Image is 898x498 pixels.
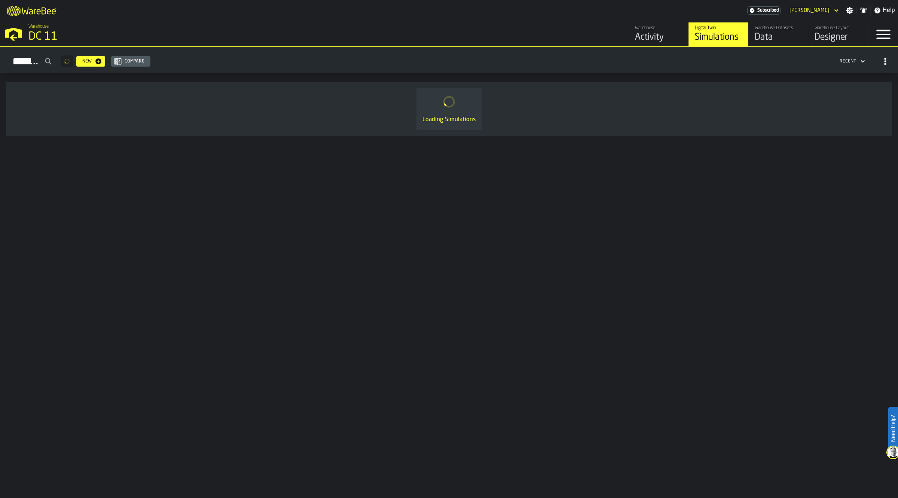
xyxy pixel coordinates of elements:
[815,31,862,43] div: Designer
[808,22,868,46] a: link-to-/wh/i/2e91095d-d0fa-471d-87cf-b9f7f81665fc/designer
[871,6,898,15] label: button-toggle-Help
[635,25,682,31] div: Warehouse
[748,22,808,46] a: link-to-/wh/i/2e91095d-d0fa-471d-87cf-b9f7f81665fc/data
[815,25,862,31] div: Warehouse Layout
[755,25,802,31] div: Warehouse Datasets
[111,56,150,67] button: button-Compare
[747,6,781,15] div: Menu Subscription
[857,7,870,14] label: button-toggle-Notifications
[58,55,76,67] div: ButtonLoadMore-Loading...-Prev-First-Last
[755,31,802,43] div: Data
[843,7,856,14] label: button-toggle-Settings
[28,30,230,43] div: DC 11
[789,7,830,13] div: DropdownMenuValue-Kim Jonsson
[889,407,897,449] label: Need Help?
[883,6,895,15] span: Help
[122,59,147,64] div: Compare
[629,22,688,46] a: link-to-/wh/i/2e91095d-d0fa-471d-87cf-b9f7f81665fc/feed/
[79,59,95,64] div: New
[786,6,840,15] div: DropdownMenuValue-Kim Jonsson
[28,24,49,29] span: Warehouse
[840,59,856,64] div: DropdownMenuValue-4
[747,6,781,15] a: link-to-/wh/i/2e91095d-d0fa-471d-87cf-b9f7f81665fc/settings/billing
[422,115,476,124] div: Loading Simulations
[688,22,748,46] a: link-to-/wh/i/2e91095d-d0fa-471d-87cf-b9f7f81665fc/simulations
[837,57,867,66] div: DropdownMenuValue-4
[757,8,779,13] span: Subscribed
[76,56,105,67] button: button-New
[695,31,742,43] div: Simulations
[695,25,742,31] div: Digital Twin
[635,31,682,43] div: Activity
[6,82,892,136] div: ItemListCard-
[868,22,898,46] label: button-toggle-Menu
